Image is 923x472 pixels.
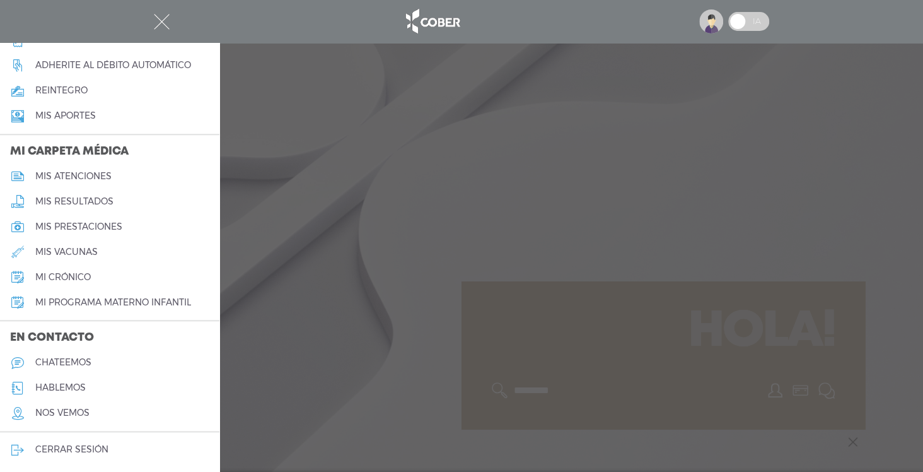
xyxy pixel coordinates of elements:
h5: reintegro [35,85,88,96]
h5: mis vacunas [35,247,98,257]
img: Cober_menu-close-white.svg [154,14,170,30]
h5: mi crónico [35,272,91,283]
h5: mis resultados [35,196,113,207]
img: logo_cober_home-white.png [399,6,465,37]
h5: nos vemos [35,408,90,418]
h5: chateemos [35,357,91,368]
h5: Adherite al débito automático [35,60,191,71]
h5: cerrar sesión [35,444,108,455]
h5: hablemos [35,382,86,393]
img: profile-placeholder.svg [699,9,723,33]
h5: Mi factura [35,35,91,45]
h5: Mis aportes [35,110,96,121]
h5: mis atenciones [35,171,112,182]
h5: mi programa materno infantil [35,297,191,308]
h5: mis prestaciones [35,221,122,232]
